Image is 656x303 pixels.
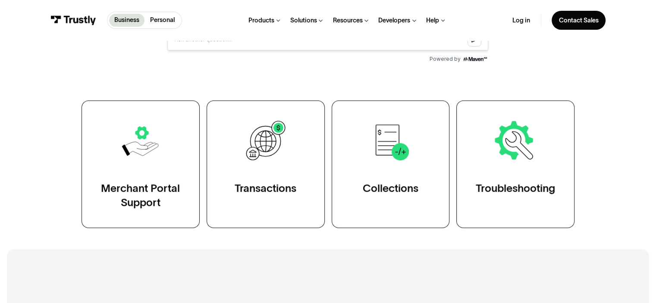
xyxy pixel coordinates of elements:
[363,181,418,196] div: Collections
[333,16,362,25] div: Resources
[7,181,328,203] input: Question box
[100,181,182,209] div: Merchant Portal Support
[109,14,145,27] a: Business
[302,208,328,215] img: Maven AGI Logo
[552,11,606,29] a: Contact Sales
[23,72,100,78] strong: Pending Network Submission:
[187,115,274,122] a: Transaction Status documentation
[13,108,322,122] p: If the status remains as "Processing" for an extended period, it may be due to delays in the ACH ...
[22,139,69,146] a: Transaction Status
[235,181,296,196] div: Transactions
[290,16,317,25] div: Solutions
[82,100,200,228] a: Merchant Portal Support
[378,16,410,25] div: Developers
[456,100,574,228] a: Troubleshooting
[426,16,439,25] div: Help
[512,16,530,25] a: Log in
[307,185,321,199] button: Submit question
[22,55,322,69] li: The payment has been authorized by the consumer, meaning they have selected their account and cli...
[476,181,555,196] div: Troubleshooting
[269,208,300,215] span: Powered by
[13,42,322,49] p: Here are some key points about the "Processing" status:
[114,16,139,25] p: Business
[13,15,322,35] p: The payment status showing as "Processing" indicates that the transaction is still in progress an...
[22,72,322,85] li: The transaction is waiting to be processed through the ACH network, which can take some time depe...
[150,16,175,25] p: Personal
[559,16,598,25] div: Contact Sales
[144,14,180,27] a: Personal
[332,100,450,228] a: Collections
[22,88,322,102] li: Transactions in the "Processing" state are visible in the Merchant Portal, allowing merchants to ...
[248,16,274,25] div: Products
[23,55,101,62] strong: Authorized but Not Submitted:
[207,100,325,228] a: Transactions
[9,289,52,300] aside: Language selected: English (United States)
[13,129,322,136] div: Related links
[23,88,88,94] strong: Merchant Portal Visibility:
[17,290,52,300] ul: Language list
[50,16,96,25] img: Trustly Logo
